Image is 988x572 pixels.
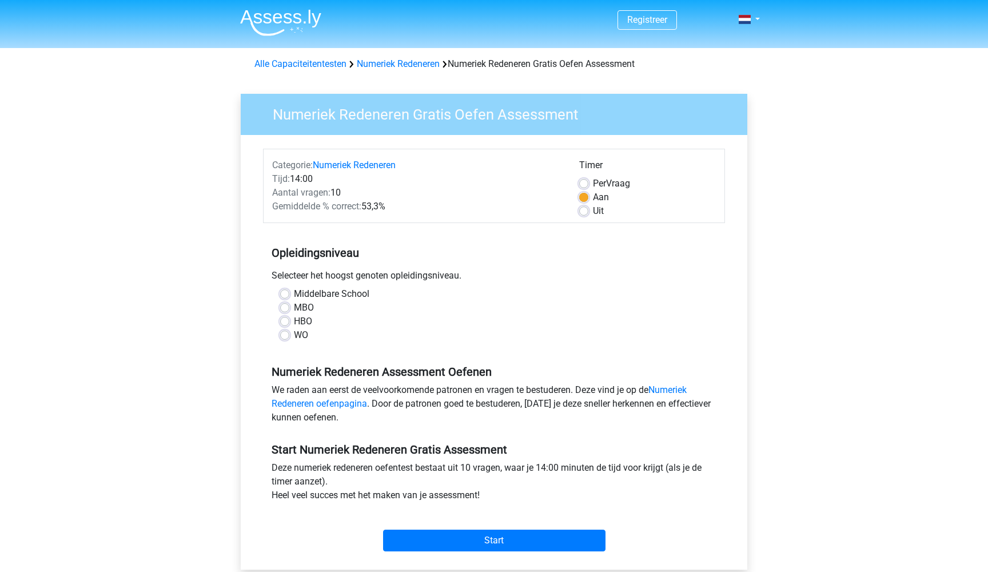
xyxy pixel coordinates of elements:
[272,241,716,264] h5: Opleidingsniveau
[264,200,571,213] div: 53,3%
[579,158,716,177] div: Timer
[294,328,308,342] label: WO
[259,101,739,124] h3: Numeriek Redeneren Gratis Oefen Assessment
[240,9,321,36] img: Assessly
[263,269,725,287] div: Selecteer het hoogst genoten opleidingsniveau.
[294,315,312,328] label: HBO
[264,172,571,186] div: 14:00
[294,287,369,301] label: Middelbare School
[254,58,346,69] a: Alle Capaciteitentesten
[593,177,630,190] label: Vraag
[272,443,716,456] h5: Start Numeriek Redeneren Gratis Assessment
[264,186,571,200] div: 10
[593,190,609,204] label: Aan
[357,58,440,69] a: Numeriek Redeneren
[593,178,606,189] span: Per
[272,201,361,212] span: Gemiddelde % correct:
[250,57,738,71] div: Numeriek Redeneren Gratis Oefen Assessment
[593,204,604,218] label: Uit
[383,530,605,551] input: Start
[294,301,314,315] label: MBO
[263,461,725,507] div: Deze numeriek redeneren oefentest bestaat uit 10 vragen, waar je 14:00 minuten de tijd voor krijg...
[313,160,396,170] a: Numeriek Redeneren
[272,365,716,379] h5: Numeriek Redeneren Assessment Oefenen
[263,383,725,429] div: We raden aan eerst de veelvoorkomende patronen en vragen te bestuderen. Deze vind je op de . Door...
[272,160,313,170] span: Categorie:
[272,187,330,198] span: Aantal vragen:
[272,173,290,184] span: Tijd:
[627,14,667,25] a: Registreer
